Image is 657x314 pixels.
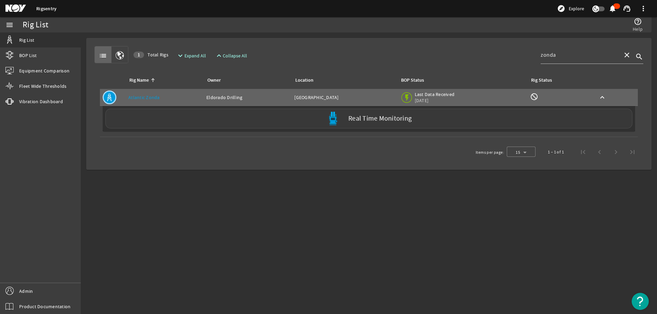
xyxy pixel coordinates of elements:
button: Explore [554,3,587,14]
mat-icon: explore [557,4,565,13]
div: 1 – 1 of 1 [548,149,564,155]
div: Location [295,77,313,84]
div: 1 [133,52,144,58]
a: Real Time Monitoring [103,109,635,128]
button: Collapse All [212,50,250,62]
button: Open Resource Center [632,293,649,310]
a: Rigsentry [36,5,56,12]
input: Search... [541,51,617,59]
mat-icon: notifications [608,4,617,13]
mat-icon: menu [5,21,14,29]
span: Product Documentation [19,303,70,310]
span: Help [633,26,643,32]
label: Real Time Monitoring [348,115,412,122]
img: Bluepod.svg [326,112,340,125]
mat-icon: close [623,51,631,59]
span: Expand All [184,52,206,59]
span: Last Data Received [415,91,455,97]
span: [DATE] [415,97,455,104]
span: Rig List [19,37,34,43]
mat-icon: vibration [5,97,14,106]
div: Location [294,77,391,84]
div: [GEOGRAPHIC_DATA] [294,94,394,101]
button: more_vert [635,0,652,17]
span: Explore [569,5,584,12]
mat-icon: expand_less [215,52,220,60]
mat-icon: expand_more [176,52,182,60]
div: Rig Name [128,77,198,84]
div: Rig Name [129,77,149,84]
span: Total Rigs [133,51,168,58]
div: Eldorado Drilling [206,94,289,101]
mat-icon: support_agent [623,4,631,13]
span: Equipment Comparison [19,67,69,74]
div: Owner [206,77,286,84]
a: Atlantic Zonda [128,94,160,100]
span: Admin [19,288,33,295]
div: BOP Status [401,77,424,84]
div: Items per page: [476,149,504,156]
i: search [635,53,643,61]
mat-icon: keyboard_arrow_up [598,93,606,101]
span: Fleet Wide Thresholds [19,83,66,90]
mat-icon: list [99,52,107,60]
div: Owner [207,77,221,84]
div: Rig Status [531,77,552,84]
button: Expand All [173,50,209,62]
mat-icon: Rig Monitoring not available for this rig [530,93,538,101]
mat-icon: help_outline [634,17,642,26]
span: Vibration Dashboard [19,98,63,105]
div: Rig List [23,22,48,28]
span: BOP List [19,52,37,59]
span: Collapse All [223,52,247,59]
